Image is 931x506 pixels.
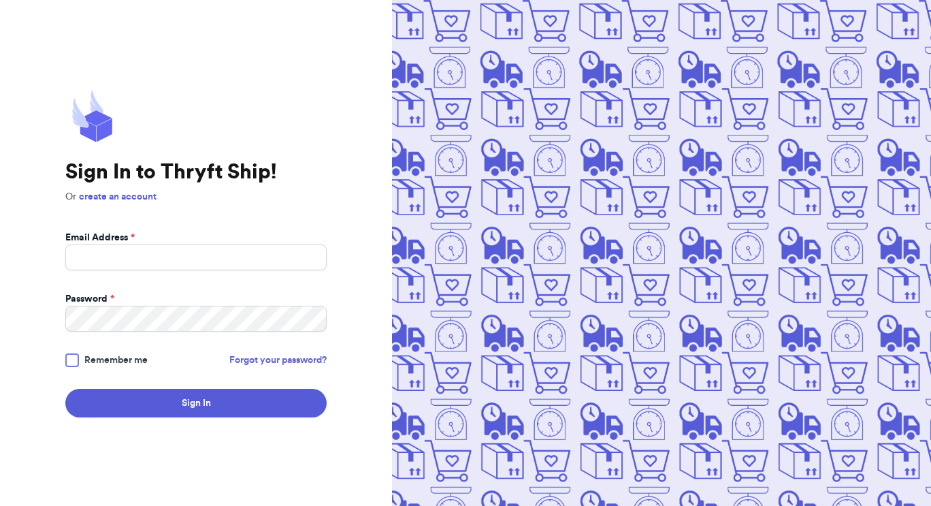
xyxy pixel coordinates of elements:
[79,192,157,202] a: create an account
[84,353,148,367] span: Remember me
[65,389,327,417] button: Sign In
[65,231,135,244] label: Email Address
[65,190,327,204] p: Or
[65,292,114,306] label: Password
[65,160,327,185] h1: Sign In to Thryft Ship!
[229,353,327,367] a: Forgot your password?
